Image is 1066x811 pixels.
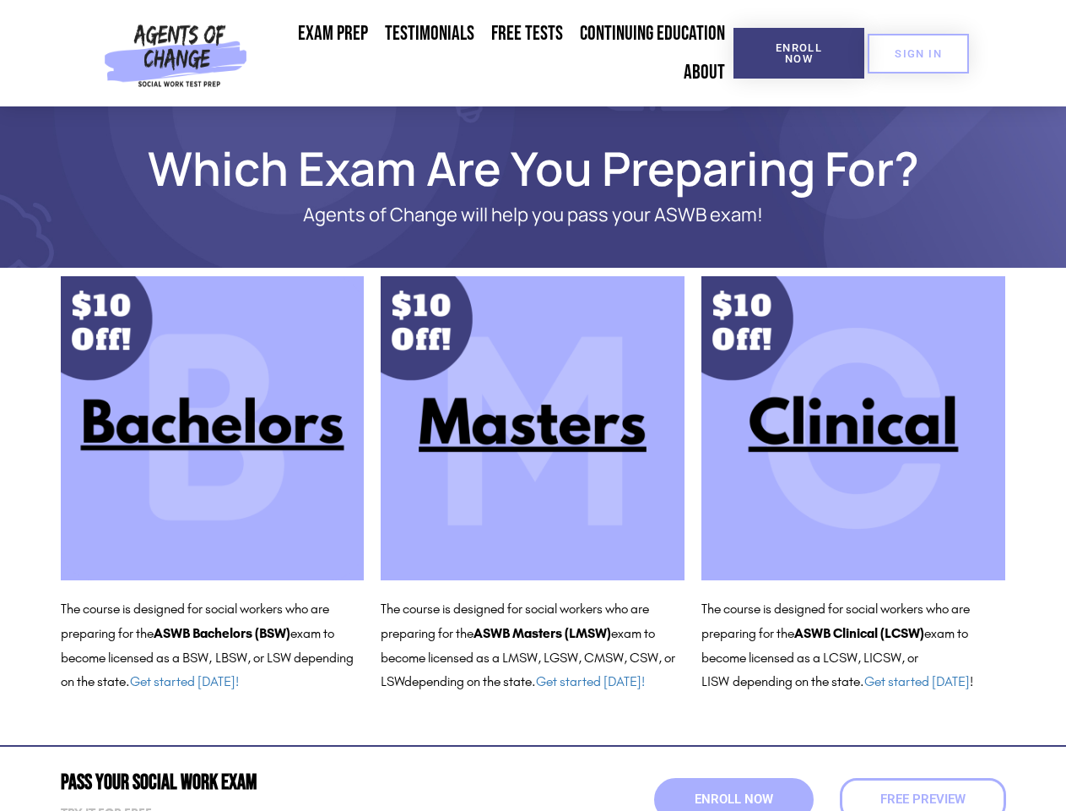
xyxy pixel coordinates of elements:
a: Get started [DATE]! [130,673,239,689]
a: SIGN IN [868,34,969,73]
a: Enroll Now [733,28,864,79]
p: The course is designed for social workers who are preparing for the exam to become licensed as a ... [381,597,685,694]
span: depending on the state. [404,673,645,689]
a: Continuing Education [571,14,733,53]
b: ASWB Clinical (LCSW) [794,625,924,641]
span: Enroll Now [695,793,773,806]
b: ASWB Bachelors (BSW) [154,625,290,641]
a: Get started [DATE]! [536,673,645,689]
span: depending on the state [733,673,860,689]
b: ASWB Masters (LMSW) [473,625,611,641]
a: Free Tests [483,14,571,53]
a: Testimonials [376,14,483,53]
span: . ! [860,673,973,689]
span: Free Preview [880,793,966,806]
p: The course is designed for social workers who are preparing for the exam to become licensed as a ... [61,597,365,694]
h1: Which Exam Are You Preparing For? [52,149,1015,188]
a: Get started [DATE] [864,673,970,689]
span: Enroll Now [760,42,837,64]
nav: Menu [254,14,733,92]
a: About [675,53,733,92]
span: SIGN IN [895,48,942,59]
a: Exam Prep [289,14,376,53]
p: Agents of Change will help you pass your ASWB exam! [120,204,947,226]
p: The course is designed for social workers who are preparing for the exam to become licensed as a ... [701,597,1005,694]
h2: Pass Your Social Work Exam [61,772,525,793]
